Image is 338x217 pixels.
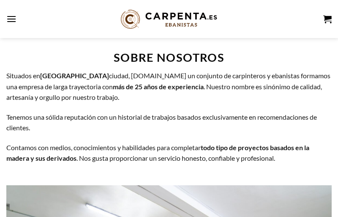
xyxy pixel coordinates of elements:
[113,82,204,91] strong: más de 25 años de experiencia
[114,50,224,64] strong: sobre nosotros
[6,142,332,164] p: Contamos con medios, conocimientos y habilidades para completar . Nos gusta proporcionar un servi...
[6,112,332,133] p: Tenemos una sólida reputación con un historial de trabajos basados exclusivamente en recomendacio...
[40,71,109,80] strong: [GEOGRAPHIC_DATA]
[118,8,220,31] img: Carpenta.es
[6,8,16,29] a: Menú
[6,70,332,103] p: Situados en ciudad, [DOMAIN_NAME] un conjunto de carpinteros y ebanistas formamos una empresa de ...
